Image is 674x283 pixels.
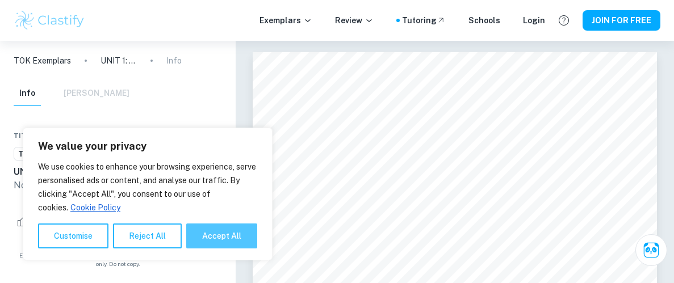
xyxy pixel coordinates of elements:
div: Share [124,124,147,147]
button: JOIN FOR FREE [583,10,660,31]
a: Cookie Policy [70,202,121,213]
a: Schools [468,14,500,27]
div: Report issue [199,124,222,147]
span: Example of past student work. For reference on structure and expectations only. Do not copy. [14,251,222,268]
div: Bookmark [174,124,197,147]
a: TOK Exemplars [14,54,71,67]
p: Exemplars [259,14,312,27]
p: UNIT 1: Knowledge and the Knower Notes [101,54,137,67]
div: Like [14,213,47,231]
span: TOK [14,149,39,160]
a: Tutoring [402,14,446,27]
button: Reject All [113,223,182,248]
button: Accept All [186,223,257,248]
button: Info [14,81,41,106]
div: We value your privacy [23,128,273,260]
p: Info [166,54,182,67]
p: We use cookies to enhance your browsing experience, serve personalised ads or content, and analys... [38,160,257,214]
p: Review [335,14,374,27]
a: Login [523,14,545,27]
p: We value your privacy [38,140,257,153]
button: Ask Clai [635,234,667,266]
p: Notes for Unit 1: Knowledge and the Knower [14,179,222,192]
button: Help and Feedback [554,11,573,30]
button: Customise [38,223,108,248]
img: Clastify logo [14,9,86,32]
div: Download [149,124,172,147]
span: Title [14,130,35,141]
a: TOK [14,147,39,161]
h6: UNIT 1: Knowledge and the Knower Notes [14,165,222,179]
